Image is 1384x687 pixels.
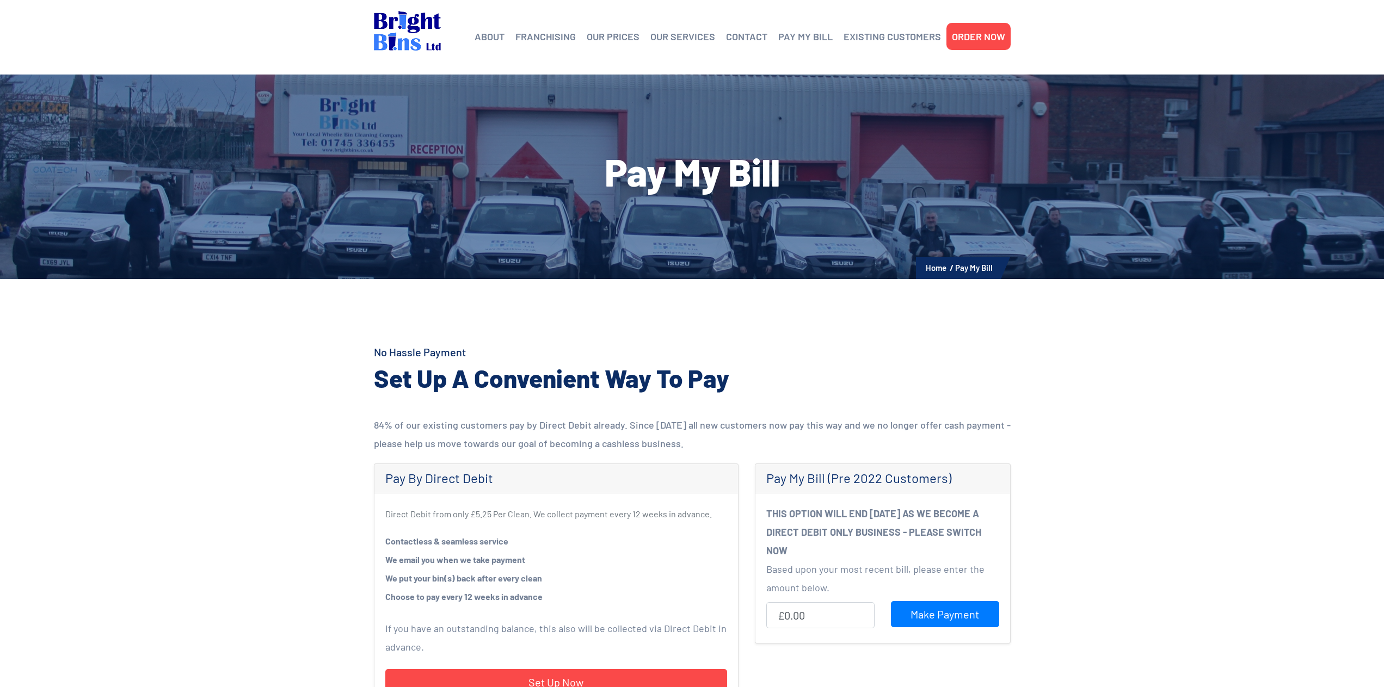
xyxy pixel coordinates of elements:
[385,550,727,569] li: We email you when we take payment
[844,28,941,45] a: EXISTING CUSTOMERS
[385,569,727,587] li: We put your bin(s) back after every clean
[385,619,727,656] p: If you have an outstanding balance, this also will be collected via Direct Debit in advance.
[385,471,727,486] h4: Pay By Direct Debit
[891,601,999,627] input: Make Payment
[475,28,505,45] a: ABOUT
[726,28,767,45] a: CONTACT
[374,416,1011,453] p: 84% of our existing customers pay by Direct Debit already. Since [DATE] all new customers now pay...
[926,263,946,273] a: Home
[766,560,999,597] p: Based upon your most recent bill, please enter the amount below.
[374,362,782,394] h2: Set Up A Convenient Way To Pay
[766,471,999,486] h4: Pay My Bill (Pre 2022 Customers)
[374,152,1011,190] h1: Pay My Bill
[385,587,727,606] li: Choose to pay every 12 weeks in advance
[952,28,1005,45] a: ORDER NOW
[515,28,576,45] a: FRANCHISING
[650,28,715,45] a: OUR SERVICES
[587,28,639,45] a: OUR PRICES
[955,261,993,275] li: Pay My Bill
[385,509,712,519] small: Direct Debit from only £5.25 Per Clean. We collect payment every 12 weeks in advance.
[778,28,833,45] a: PAY MY BILL
[374,344,782,360] h4: No Hassle Payment
[385,532,727,550] li: Contactless & seamless service
[766,507,981,556] strong: THIS OPTION WILL END [DATE] AS WE BECOME A DIRECT DEBIT ONLY BUSINESS - PLEASE SWITCH NOW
